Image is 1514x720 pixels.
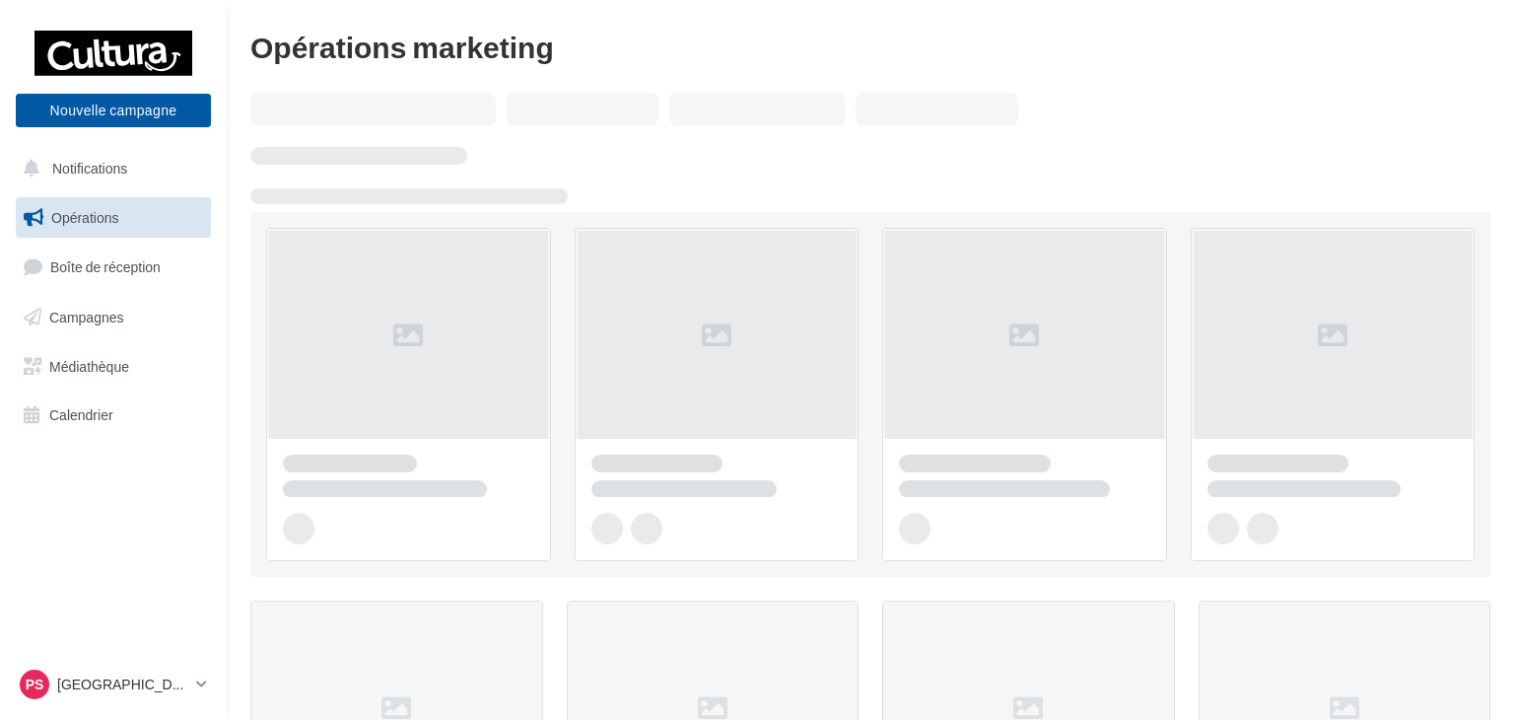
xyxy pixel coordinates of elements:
span: Campagnes [49,309,124,325]
a: Campagnes [12,297,215,338]
a: Opérations [12,197,215,239]
span: Notifications [52,160,127,177]
button: Nouvelle campagne [16,94,211,127]
p: [GEOGRAPHIC_DATA] [57,675,188,694]
span: Ps [26,675,44,694]
span: Boîte de réception [50,258,161,275]
span: Médiathèque [49,357,129,374]
span: Calendrier [49,406,113,423]
a: Ps [GEOGRAPHIC_DATA] [16,666,211,703]
div: Opérations marketing [250,32,1490,61]
span: Opérations [51,209,118,226]
a: Boîte de réception [12,246,215,288]
button: Notifications [12,148,207,189]
a: Médiathèque [12,346,215,388]
a: Calendrier [12,395,215,436]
